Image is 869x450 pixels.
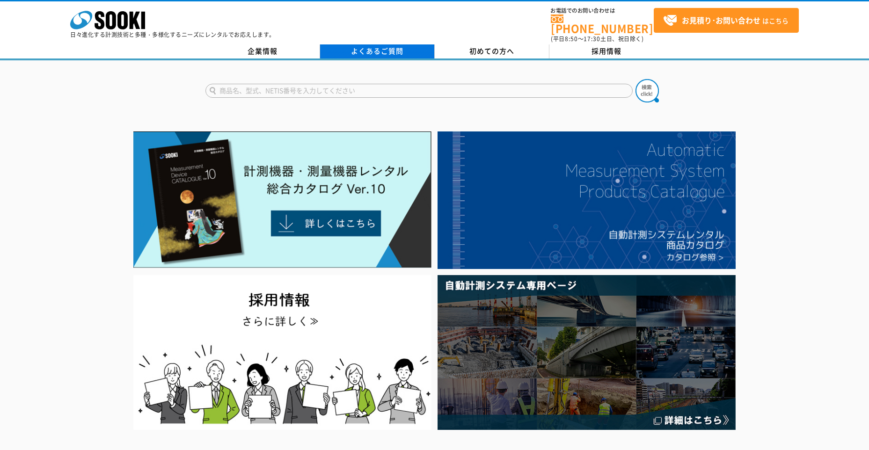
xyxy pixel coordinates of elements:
[469,46,514,56] span: 初めての方へ
[635,79,659,102] img: btn_search.png
[584,35,600,43] span: 17:30
[133,275,431,430] img: SOOKI recruit
[682,15,760,26] strong: お見積り･お問い合わせ
[133,131,431,268] img: Catalog Ver10
[320,44,435,58] a: よくあるご質問
[438,131,736,269] img: 自動計測システムカタログ
[205,84,633,98] input: 商品名、型式、NETIS番号を入力してください
[551,35,643,43] span: (平日 ～ 土日、祝日除く)
[654,8,799,33] a: お見積り･お問い合わせはこちら
[435,44,549,58] a: 初めての方へ
[551,15,654,34] a: [PHONE_NUMBER]
[549,44,664,58] a: 採用情報
[551,8,654,14] span: お電話でのお問い合わせは
[438,275,736,430] img: 自動計測システム専用ページ
[663,14,789,28] span: はこちら
[205,44,320,58] a: 企業情報
[70,32,275,37] p: 日々進化する計測技術と多種・多様化するニーズにレンタルでお応えします。
[565,35,578,43] span: 8:50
